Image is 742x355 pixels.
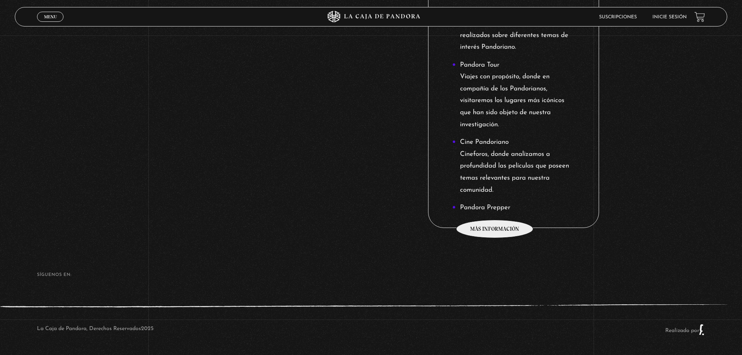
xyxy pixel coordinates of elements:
a: View your shopping cart [694,12,705,22]
li: Pandora Tour Viajes con propósito, donde en compañía de los Pandorianos, visitaremos los lugares ... [452,59,575,131]
a: Inicie sesión [652,15,687,19]
h4: SÍguenos en: [37,273,705,277]
li: Pandora Prepper [452,202,575,214]
li: Cine Pandoriano Cineforos, donde analizamos a profundidad las películas que poseen temas relevant... [452,136,575,196]
span: Menu [44,14,57,19]
li: Videos de Pandora (martes) Recopilación de todos los en vivos realizados sobre diferentes temas d... [452,5,575,53]
p: La Caja de Pandora, Derechos Reservados 2025 [37,324,153,336]
a: Realizado por [665,328,705,334]
a: Suscripciones [599,15,637,19]
span: Cerrar [41,21,60,26]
